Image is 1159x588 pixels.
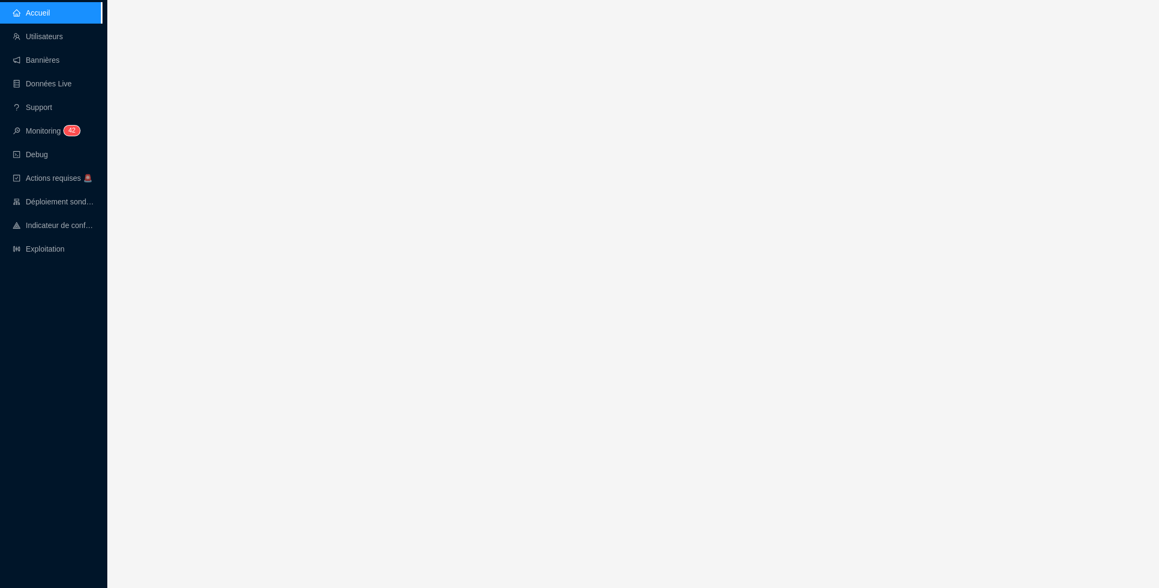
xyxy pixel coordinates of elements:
[13,245,64,253] a: slidersExploitation
[13,221,94,230] a: heat-mapIndicateur de confort
[13,9,50,17] a: homeAccueil
[13,56,60,64] a: notificationBannières
[64,126,79,136] sup: 42
[13,103,52,112] a: questionSupport
[68,127,72,134] span: 4
[13,174,20,182] span: check-square
[13,79,72,88] a: databaseDonnées Live
[13,127,77,135] a: monitorMonitoring42
[13,197,94,206] a: clusterDéploiement sondes
[13,32,63,41] a: teamUtilisateurs
[26,174,92,182] span: Actions requises 🚨
[72,127,76,134] span: 2
[13,150,48,159] a: codeDebug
